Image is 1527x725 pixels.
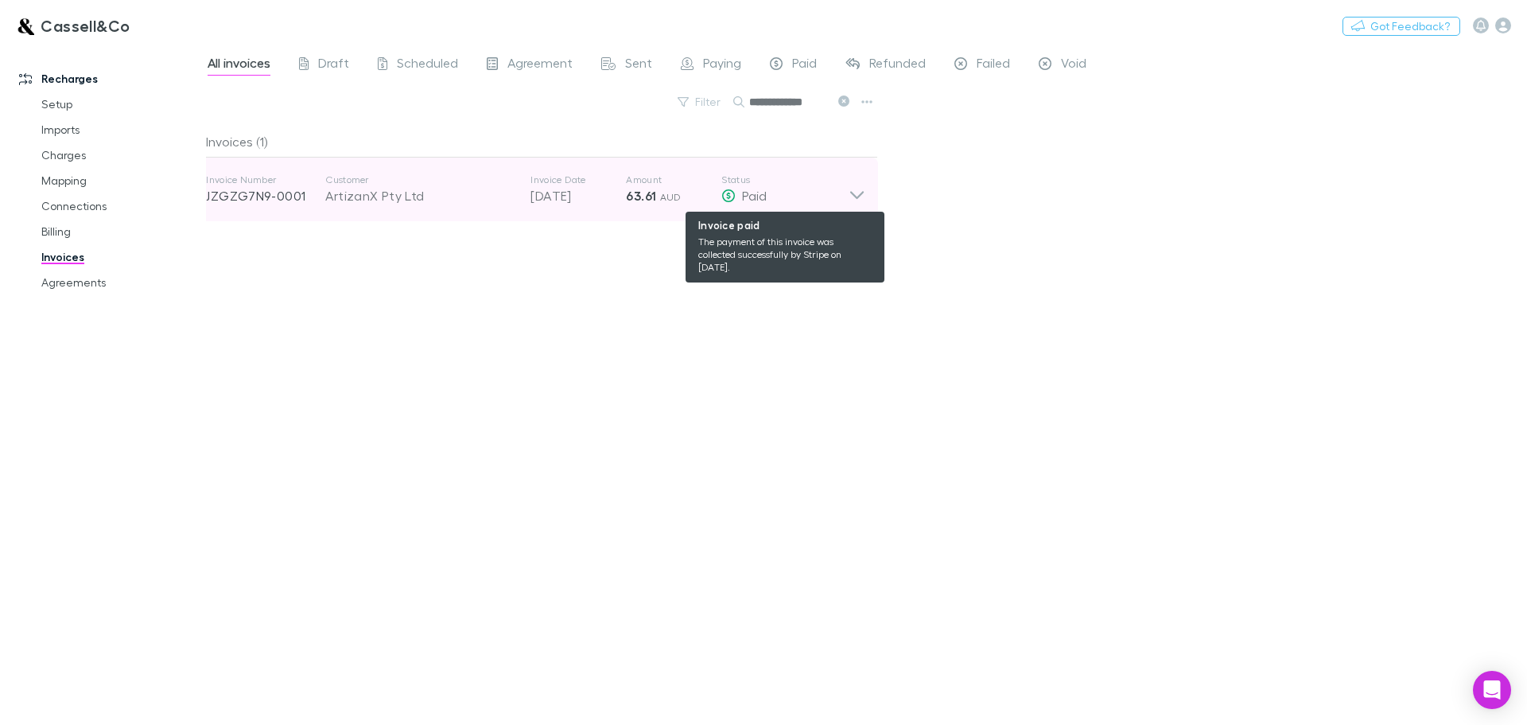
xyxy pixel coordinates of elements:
span: Failed [977,55,1010,76]
span: All invoices [208,55,270,76]
span: Scheduled [397,55,458,76]
div: ArtizanX Pty Ltd [325,186,515,205]
span: Agreement [507,55,573,76]
p: Invoice Number [206,173,325,186]
p: JZGZG7N9-0001 [206,186,325,205]
p: Invoice Date [530,173,626,186]
span: Sent [625,55,652,76]
button: Filter [670,92,730,111]
a: Imports [25,117,215,142]
a: Agreements [25,270,215,295]
a: Charges [25,142,215,168]
button: Got Feedback? [1342,17,1460,36]
p: Amount [626,173,721,186]
a: Mapping [25,168,215,193]
a: Billing [25,219,215,244]
p: Customer [325,173,515,186]
span: Refunded [869,55,926,76]
p: Status [721,173,849,186]
div: Invoice NumberJZGZG7N9-0001CustomerArtizanX Pty LtdInvoice Date[DATE]Amount63.61 AUDStatus [193,158,878,221]
a: Setup [25,92,215,117]
a: Cassell&Co [6,6,140,45]
a: Recharges [3,66,215,92]
span: Draft [318,55,349,76]
span: Paying [703,55,741,76]
div: Open Intercom Messenger [1473,671,1511,709]
a: Invoices [25,244,215,270]
img: Cassell&Co's Logo [16,16,34,35]
h3: Cassell&Co [41,16,130,35]
span: Paid [742,188,767,203]
a: Connections [25,193,215,219]
span: Void [1061,55,1086,76]
span: AUD [660,191,682,203]
span: Paid [792,55,817,76]
strong: 63.61 [626,188,656,204]
p: [DATE] [530,186,626,205]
